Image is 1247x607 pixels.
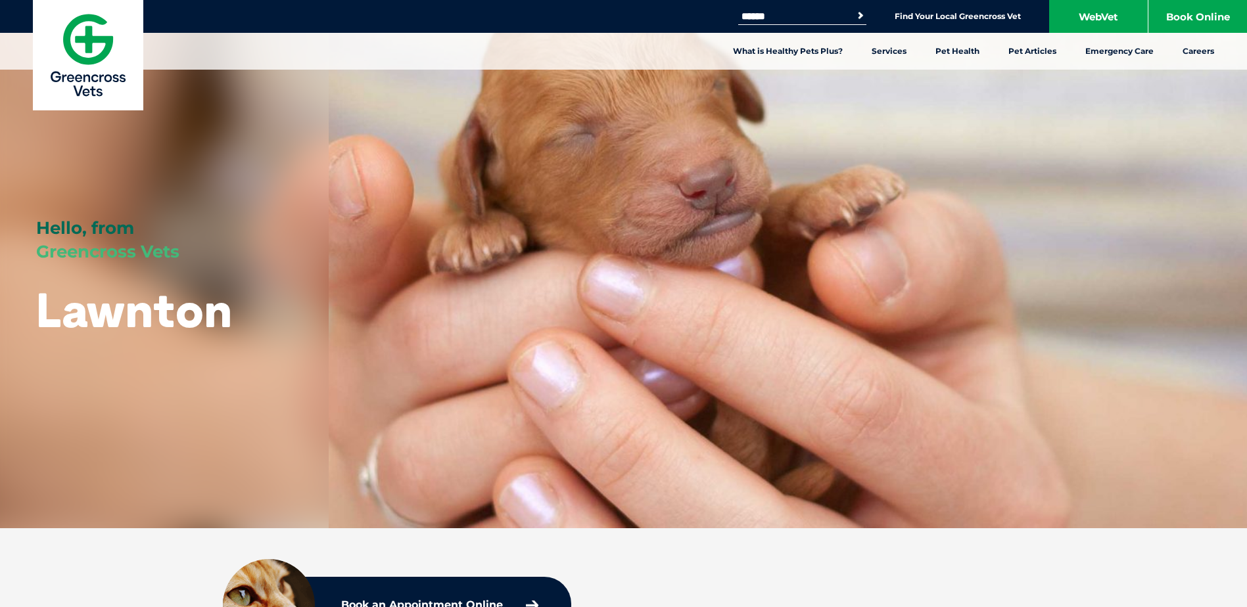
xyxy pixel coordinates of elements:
button: Search [854,9,867,22]
a: Careers [1168,33,1229,70]
a: Find Your Local Greencross Vet [895,11,1021,22]
span: Greencross Vets [36,241,179,262]
h1: Lawnton [36,284,232,336]
a: Pet Articles [994,33,1071,70]
span: Hello, from [36,217,134,238]
a: Emergency Care [1071,33,1168,70]
a: Services [857,33,921,70]
a: What is Healthy Pets Plus? [718,33,857,70]
a: Pet Health [921,33,994,70]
